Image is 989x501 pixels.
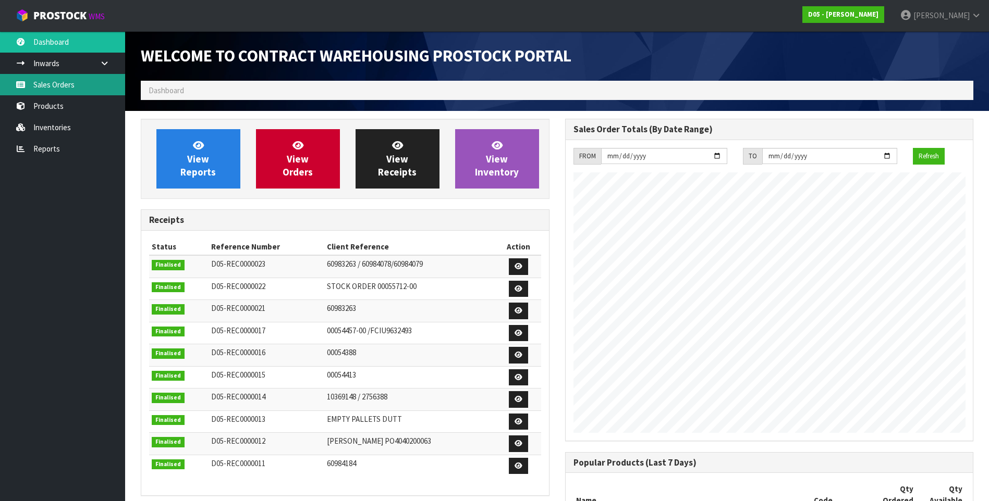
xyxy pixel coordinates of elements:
h3: Popular Products (Last 7 Days) [573,458,966,468]
span: D05-REC0000016 [211,347,265,357]
span: Finalised [152,371,185,381]
h3: Sales Order Totals (By Date Range) [573,124,966,134]
span: View Reports [180,139,216,178]
img: cube-alt.png [16,9,29,22]
span: Dashboard [149,85,184,95]
span: 00054388 [327,347,356,357]
span: View Receipts [378,139,417,178]
span: D05-REC0000011 [211,458,265,468]
span: EMPTY PALLETS DUTT [327,414,402,424]
th: Reference Number [209,239,325,255]
span: Finalised [152,304,185,315]
span: D05-REC0000014 [211,392,265,402]
span: 00054413 [327,370,356,380]
div: TO [743,148,762,165]
span: Finalised [152,459,185,470]
span: STOCK ORDER 00055712-00 [327,281,417,291]
span: 00054457-00 /FCIU9632493 [327,325,412,335]
th: Client Reference [324,239,496,255]
span: D05-REC0000023 [211,259,265,269]
span: D05-REC0000021 [211,303,265,313]
span: 60983263 / 60984078/60984079 [327,259,423,269]
span: 60984184 [327,458,356,468]
th: Status [149,239,209,255]
span: Finalised [152,282,185,293]
span: Finalised [152,437,185,447]
span: D05-REC0000022 [211,281,265,291]
span: ProStock [33,9,87,22]
th: Action [496,239,541,255]
a: ViewOrders [256,129,340,189]
span: Finalised [152,393,185,403]
span: 10369148 / 2756388 [327,392,387,402]
span: 60983263 [327,303,356,313]
span: Finalised [152,415,185,425]
span: D05-REC0000017 [211,325,265,335]
button: Refresh [913,148,945,165]
h3: Receipts [149,215,541,225]
span: Finalised [152,327,185,337]
span: D05-REC0000015 [211,370,265,380]
a: ViewReceipts [356,129,439,189]
span: D05-REC0000013 [211,414,265,424]
span: [PERSON_NAME] [913,10,970,20]
span: Finalised [152,348,185,359]
span: D05-REC0000012 [211,436,265,446]
strong: D05 - [PERSON_NAME] [808,10,878,19]
small: WMS [89,11,105,21]
span: [PERSON_NAME] PO4040200063 [327,436,431,446]
span: View Inventory [475,139,519,178]
span: Welcome to Contract Warehousing ProStock Portal [141,45,571,66]
div: FROM [573,148,601,165]
a: ViewReports [156,129,240,189]
a: ViewInventory [455,129,539,189]
span: View Orders [283,139,313,178]
span: Finalised [152,260,185,270]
